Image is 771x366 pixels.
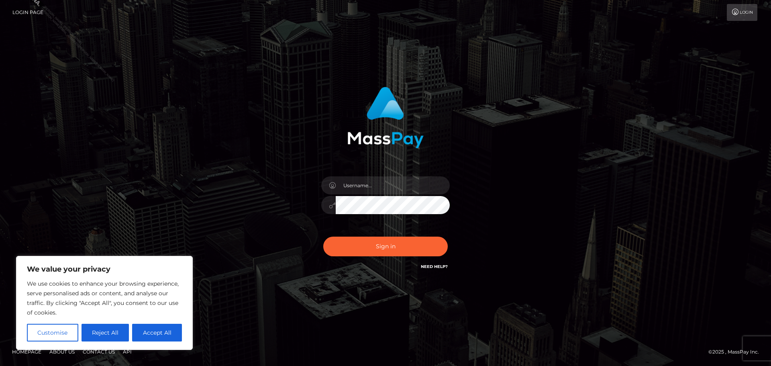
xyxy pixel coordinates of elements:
[323,237,448,256] button: Sign in
[46,346,78,358] a: About Us
[27,279,182,317] p: We use cookies to enhance your browsing experience, serve personalised ads or content, and analys...
[336,176,450,194] input: Username...
[16,256,193,350] div: We value your privacy
[120,346,135,358] a: API
[12,4,43,21] a: Login Page
[82,324,129,341] button: Reject All
[708,348,765,356] div: © 2025 , MassPay Inc.
[347,87,424,148] img: MassPay Login
[27,264,182,274] p: We value your privacy
[80,346,118,358] a: Contact Us
[421,264,448,269] a: Need Help?
[27,324,78,341] button: Customise
[9,346,45,358] a: Homepage
[727,4,757,21] a: Login
[132,324,182,341] button: Accept All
